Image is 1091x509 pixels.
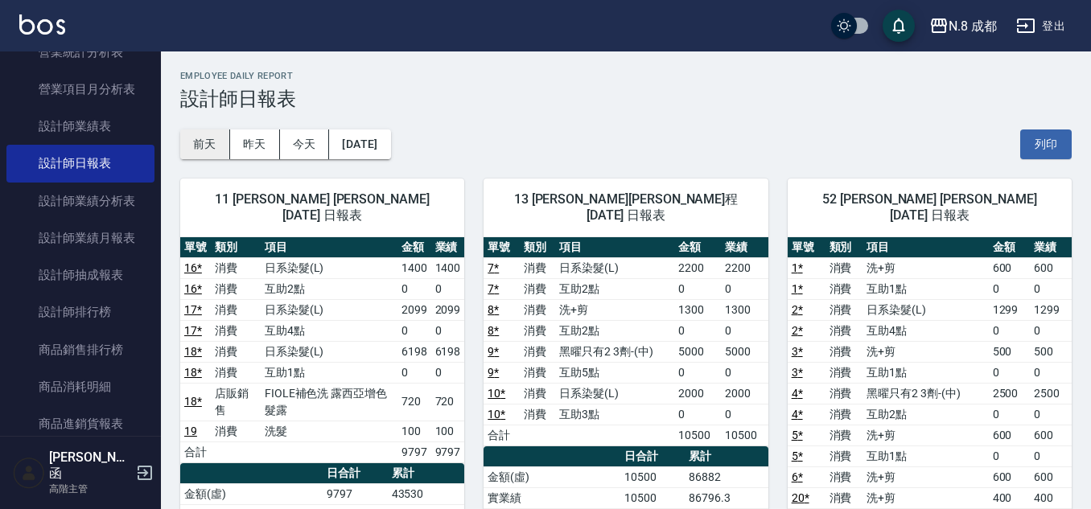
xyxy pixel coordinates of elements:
td: 日系染髮(L) [261,299,397,320]
button: 列印 [1020,129,1072,159]
a: 19 [184,425,197,437]
td: 1299 [1030,299,1072,320]
h5: [PERSON_NAME]函 [49,449,131,482]
td: 6198 [431,341,465,362]
td: 互助5點 [555,362,674,383]
th: 金額 [674,237,721,258]
td: 0 [989,278,1031,299]
td: 日系染髮(L) [555,257,674,278]
td: 消費 [520,362,555,383]
td: 洗+剪 [555,299,674,320]
td: 互助1點 [863,445,988,466]
td: 消費 [825,299,863,320]
td: 日系染髮(L) [555,383,674,404]
button: [DATE] [329,129,390,159]
th: 單號 [180,237,211,258]
span: 52 [PERSON_NAME] [PERSON_NAME] [DATE] 日報表 [807,191,1052,224]
td: 720 [431,383,465,421]
th: 項目 [863,237,988,258]
td: 消費 [520,320,555,341]
td: 黑曜只有2 3劑-(中) [863,383,988,404]
th: 金額 [397,237,431,258]
td: 互助2點 [555,320,674,341]
td: FIOLE補色洗 露西亞增色髮露 [261,383,397,421]
a: 設計師業績月報表 [6,220,154,257]
td: 0 [431,320,465,341]
td: 0 [1030,445,1072,466]
td: 洗+剪 [863,466,988,487]
td: 0 [989,362,1031,383]
button: save [883,10,915,42]
td: 1299 [989,299,1031,320]
td: 互助2點 [863,404,988,425]
button: 今天 [280,129,330,159]
th: 項目 [555,237,674,258]
td: 10500 [674,425,721,445]
td: 實業績 [484,487,620,508]
td: 1400 [431,257,465,278]
td: 消費 [825,445,863,466]
td: 消費 [825,383,863,404]
td: 500 [989,341,1031,362]
td: 0 [989,320,1031,341]
td: 消費 [825,404,863,425]
table: a dense table [180,237,464,463]
a: 設計師日報表 [6,145,154,182]
th: 單號 [788,237,825,258]
td: 消費 [520,299,555,320]
td: 消費 [520,341,555,362]
td: 0 [397,362,431,383]
td: 消費 [825,341,863,362]
td: 100 [431,421,465,441]
th: 業績 [431,237,465,258]
h2: Employee Daily Report [180,71,1072,81]
td: 6198 [397,341,431,362]
h3: 設計師日報表 [180,88,1072,110]
td: 0 [721,278,768,299]
p: 高階主管 [49,482,131,496]
td: 消費 [825,487,863,508]
td: 互助1點 [863,278,988,299]
img: Person [13,457,45,489]
td: 消費 [520,383,555,404]
td: 0 [674,278,721,299]
td: 洗+剪 [863,341,988,362]
td: 互助2點 [555,278,674,299]
td: 9797 [323,483,388,504]
td: 日系染髮(L) [261,257,397,278]
td: 86882 [685,466,768,487]
td: 0 [397,320,431,341]
td: 0 [1030,320,1072,341]
td: 5000 [721,341,768,362]
table: a dense table [484,237,768,446]
td: 0 [674,320,721,341]
td: 金額(虛) [180,483,323,504]
td: 2000 [721,383,768,404]
td: 2099 [431,299,465,320]
td: 9797 [431,441,465,462]
td: 消費 [520,257,555,278]
td: 0 [989,404,1031,425]
th: 累計 [388,463,465,484]
td: 洗+剪 [863,487,988,508]
td: 消費 [825,278,863,299]
td: 日系染髮(L) [261,341,397,362]
td: 720 [397,383,431,421]
th: 單號 [484,237,519,258]
a: 設計師業績分析表 [6,183,154,220]
td: 0 [1030,404,1072,425]
td: 消費 [211,362,261,383]
td: 消費 [825,320,863,341]
td: 0 [721,320,768,341]
th: 業績 [1030,237,1072,258]
th: 日合計 [323,463,388,484]
td: 600 [1030,257,1072,278]
td: 日系染髮(L) [863,299,988,320]
td: 400 [1030,487,1072,508]
td: 0 [721,404,768,425]
td: 互助1點 [261,362,397,383]
td: 0 [397,278,431,299]
th: 累計 [685,446,768,467]
a: 營業項目月分析表 [6,71,154,108]
td: 600 [989,425,1031,445]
